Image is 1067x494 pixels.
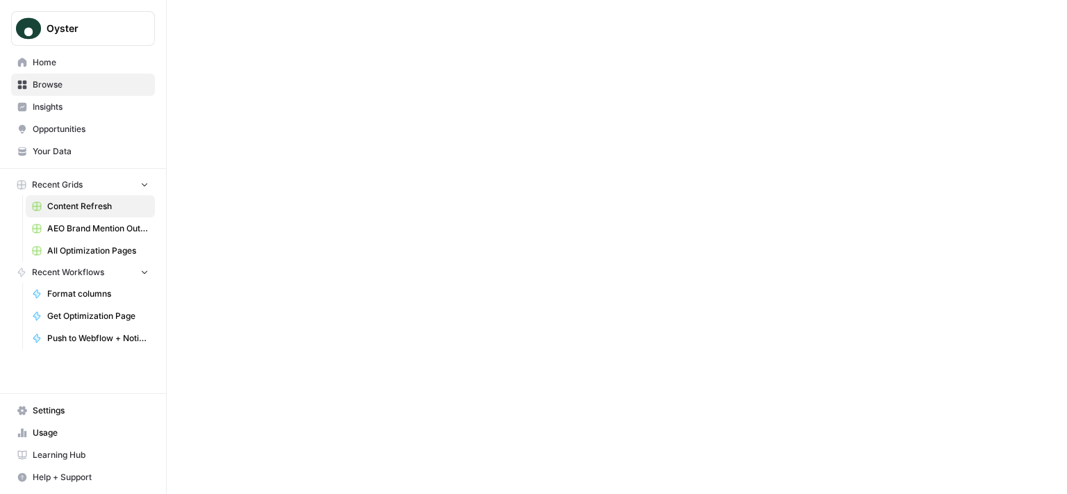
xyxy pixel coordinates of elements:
a: Get Optimization Page [26,305,155,327]
a: Browse [11,74,155,96]
a: Opportunities [11,118,155,140]
span: Opportunities [33,123,149,135]
span: Learning Hub [33,449,149,461]
span: All Optimization Pages [47,245,149,257]
span: Recent Grids [32,179,83,191]
a: Settings [11,400,155,422]
button: Recent Grids [11,174,155,195]
span: Help + Support [33,471,149,484]
img: Oyster Logo [16,16,41,41]
a: Usage [11,422,155,444]
span: AEO Brand Mention Outreach [47,222,149,235]
span: Recent Workflows [32,266,104,279]
a: Home [11,51,155,74]
span: Settings [33,404,149,417]
span: Your Data [33,145,149,158]
span: Usage [33,427,149,439]
span: Browse [33,79,149,91]
a: Format columns [26,283,155,305]
a: AEO Brand Mention Outreach [26,217,155,240]
button: Help + Support [11,466,155,488]
span: Format columns [47,288,149,300]
a: Content Refresh [26,195,155,217]
span: Oyster [47,22,131,35]
a: Push to Webflow + Notification [26,327,155,349]
span: Home [33,56,149,69]
span: Push to Webflow + Notification [47,332,149,345]
span: Insights [33,101,149,113]
a: Your Data [11,140,155,163]
span: Get Optimization Page [47,310,149,322]
button: Workspace: Oyster [11,11,155,46]
a: All Optimization Pages [26,240,155,262]
button: Recent Workflows [11,262,155,283]
span: Content Refresh [47,200,149,213]
a: Insights [11,96,155,118]
a: Learning Hub [11,444,155,466]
